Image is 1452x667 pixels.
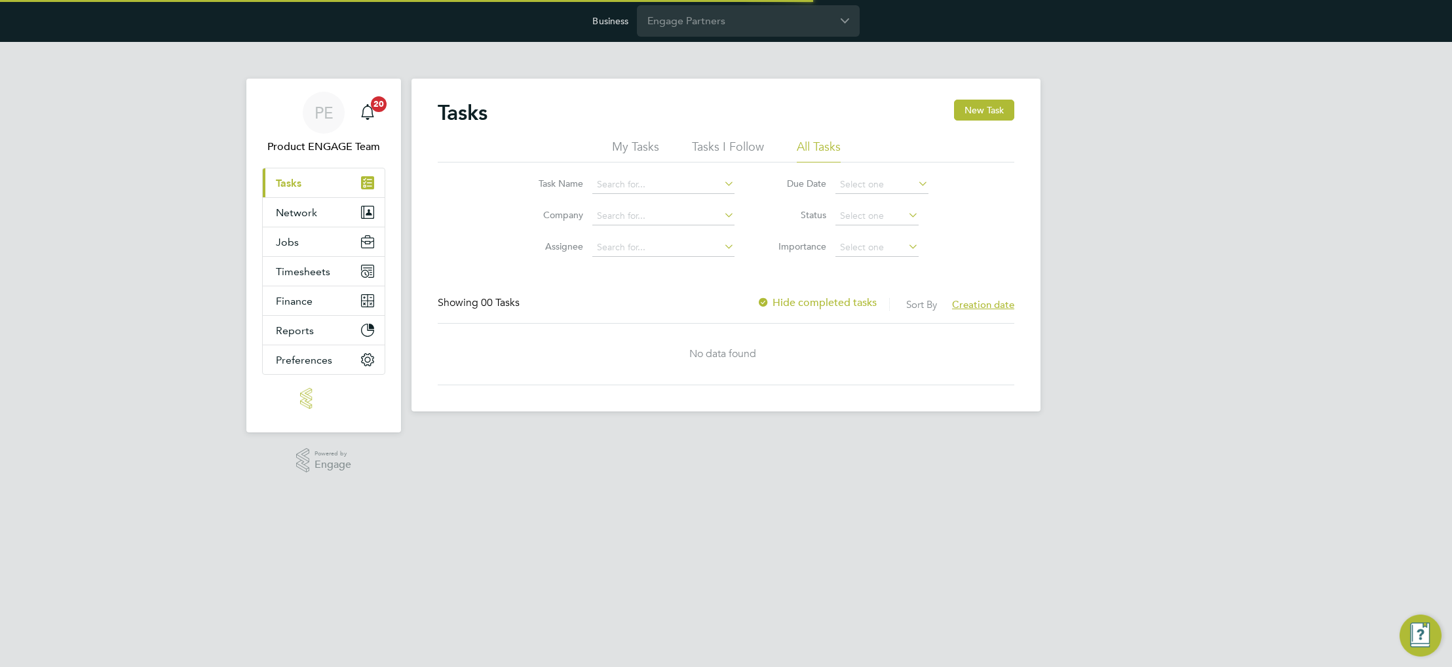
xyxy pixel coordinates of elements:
[835,176,928,194] input: Select one
[276,177,301,189] span: Tasks
[263,168,385,197] a: Tasks
[262,139,385,155] span: Product ENGAGE Team
[438,347,1008,361] div: No data found
[263,316,385,345] button: Reports
[263,286,385,315] button: Finance
[246,79,401,432] nav: Main navigation
[835,238,919,257] input: Select one
[592,238,735,257] input: Search for...
[296,448,352,473] a: Powered byEngage
[315,448,351,459] span: Powered by
[263,227,385,256] button: Jobs
[262,92,385,155] a: PEProduct ENGAGE Team
[592,207,735,225] input: Search for...
[481,296,520,309] span: 00 Tasks
[592,15,628,27] label: Business
[276,295,313,307] span: Finance
[276,206,317,219] span: Network
[276,265,330,278] span: Timesheets
[354,92,381,134] a: 20
[612,139,659,162] li: My Tasks
[276,324,314,337] span: Reports
[1400,615,1442,657] button: Engage Resource Center
[263,257,385,286] button: Timesheets
[954,100,1014,121] button: New Task
[524,209,583,221] label: Company
[263,198,385,227] button: Network
[315,459,351,470] span: Engage
[262,388,385,409] a: Go to home page
[692,139,764,162] li: Tasks I Follow
[524,240,583,252] label: Assignee
[952,298,1014,311] span: Creation date
[276,354,332,366] span: Preferences
[797,139,841,162] li: All Tasks
[438,296,522,310] div: Showing
[767,178,826,189] label: Due Date
[371,96,387,112] span: 20
[767,240,826,252] label: Importance
[276,236,299,248] span: Jobs
[906,298,937,311] label: Sort By
[315,104,334,121] span: PE
[438,100,487,126] h2: Tasks
[592,176,735,194] input: Search for...
[835,207,919,225] input: Select one
[263,345,385,374] button: Preferences
[767,209,826,221] label: Status
[300,388,347,409] img: engage-logo-retina.png
[757,296,877,309] label: Hide completed tasks
[524,178,583,189] label: Task Name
